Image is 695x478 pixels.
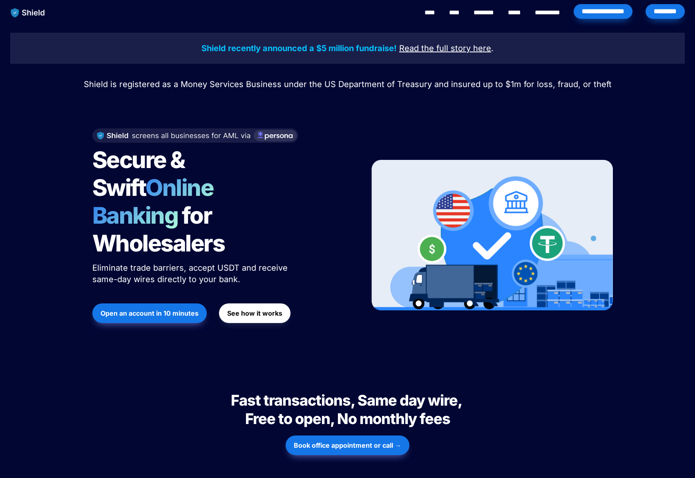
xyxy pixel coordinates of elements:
[201,43,397,53] strong: Shield recently announced a $5 million fundraise!
[92,299,207,327] a: Open an account in 10 minutes
[399,45,471,53] a: Read the full story
[92,202,225,257] span: for Wholesalers
[231,391,465,428] span: Fast transactions, Same day wire, Free to open, No monthly fees
[101,309,199,317] strong: Open an account in 10 minutes
[399,43,471,53] u: Read the full story
[7,4,49,21] img: website logo
[473,43,491,53] u: here
[473,45,491,53] a: here
[491,43,494,53] span: .
[92,174,222,229] span: Online Banking
[219,303,291,323] button: See how it works
[286,435,409,455] button: Book office appointment or call →
[227,309,282,317] strong: See how it works
[84,79,612,89] span: Shield is registered as a Money Services Business under the US Department of Treasury and insured...
[219,299,291,327] a: See how it works
[92,146,189,202] span: Secure & Swift
[92,263,290,284] span: Eliminate trade barriers, accept USDT and receive same-day wires directly to your bank.
[294,441,401,449] strong: Book office appointment or call →
[92,303,207,323] button: Open an account in 10 minutes
[286,431,409,459] a: Book office appointment or call →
